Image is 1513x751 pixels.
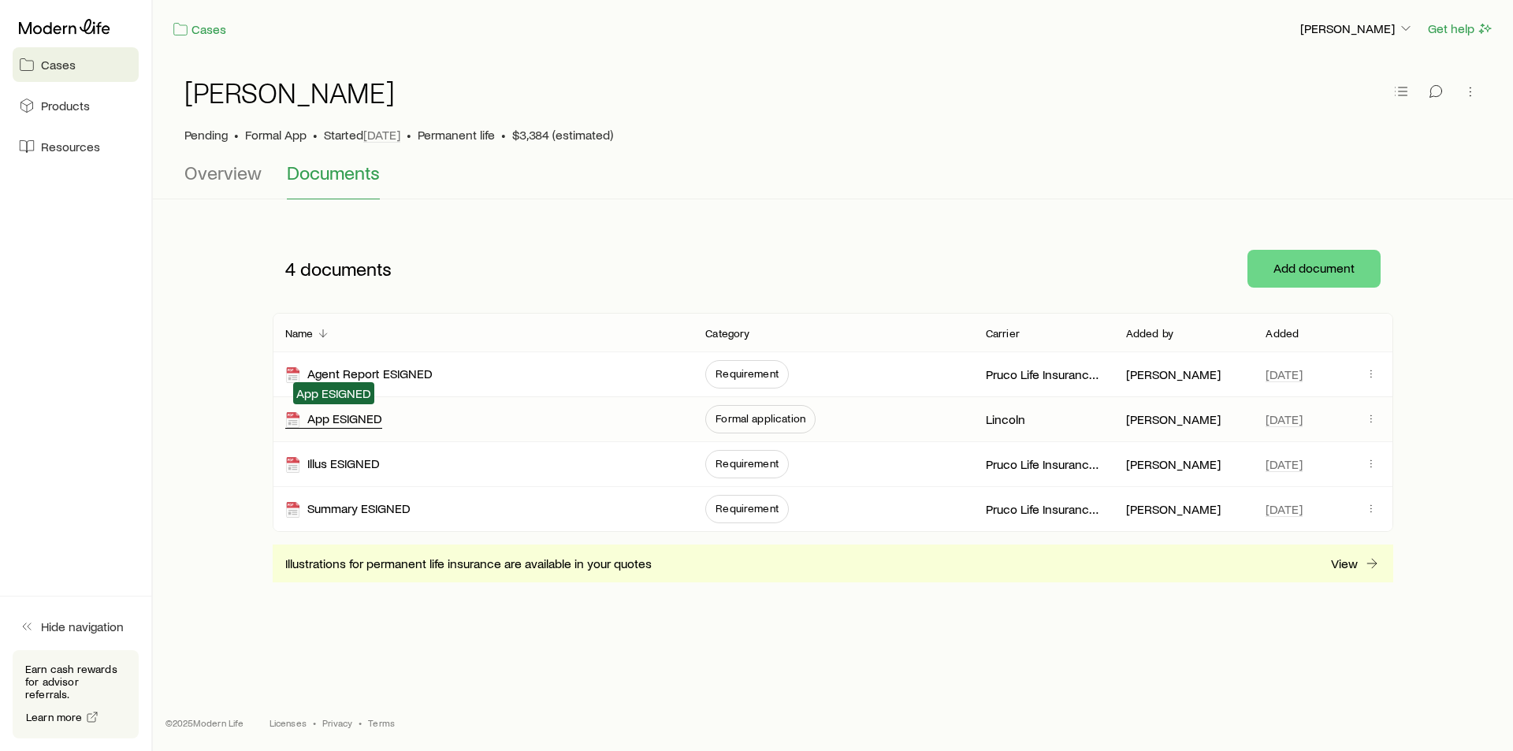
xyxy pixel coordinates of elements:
[986,411,1025,427] p: Lincoln
[234,127,239,143] span: •
[270,716,307,729] a: Licenses
[1331,556,1358,571] p: View
[184,127,228,143] p: Pending
[501,127,506,143] span: •
[986,327,1020,340] p: Carrier
[1266,366,1303,382] span: [DATE]
[184,162,1481,199] div: Case details tabs
[13,129,139,164] a: Resources
[1247,250,1381,288] button: Add document
[418,127,495,143] span: Permanent life
[26,712,83,723] span: Learn more
[300,258,392,280] span: documents
[407,127,411,143] span: •
[287,162,380,184] span: Documents
[13,650,139,738] div: Earn cash rewards for advisor referrals.Learn more
[359,716,362,729] span: •
[285,258,296,280] span: 4
[184,162,262,184] span: Overview
[716,367,779,380] span: Requirement
[41,619,124,634] span: Hide navigation
[1300,20,1414,36] p: [PERSON_NAME]
[324,127,400,143] p: Started
[1126,501,1221,517] p: [PERSON_NAME]
[245,127,307,143] span: Formal App
[1266,456,1303,472] span: [DATE]
[1330,555,1381,573] a: View
[25,663,126,701] p: Earn cash rewards for advisor referrals.
[41,57,76,72] span: Cases
[285,411,382,429] div: App ESIGNED
[1266,411,1303,427] span: [DATE]
[172,20,227,39] a: Cases
[285,556,652,571] span: Illustrations for permanent life insurance are available in your quotes
[363,127,400,143] span: [DATE]
[165,716,244,729] p: © 2025 Modern Life
[41,98,90,113] span: Products
[285,455,380,474] div: Illus ESIGNED
[13,609,139,644] button: Hide navigation
[1427,20,1494,38] button: Get help
[986,501,1101,517] p: Pruco Life Insurance Company
[986,366,1101,382] p: Pruco Life Insurance Company
[716,457,779,470] span: Requirement
[1299,20,1414,39] button: [PERSON_NAME]
[313,716,316,729] span: •
[285,366,433,384] div: Agent Report ESIGNED
[1126,411,1221,427] p: [PERSON_NAME]
[512,127,613,143] span: $3,384 (estimated)
[13,88,139,123] a: Products
[285,500,411,519] div: Summary ESIGNED
[705,327,749,340] p: Category
[184,76,395,108] h1: [PERSON_NAME]
[716,412,805,425] span: Formal application
[1266,327,1299,340] p: Added
[368,716,395,729] a: Terms
[716,502,779,515] span: Requirement
[986,456,1101,472] p: Pruco Life Insurance Company
[41,139,100,154] span: Resources
[322,716,352,729] a: Privacy
[1266,501,1303,517] span: [DATE]
[1126,366,1221,382] p: [PERSON_NAME]
[313,127,318,143] span: •
[13,47,139,82] a: Cases
[1126,327,1173,340] p: Added by
[1126,456,1221,472] p: [PERSON_NAME]
[285,327,314,340] p: Name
